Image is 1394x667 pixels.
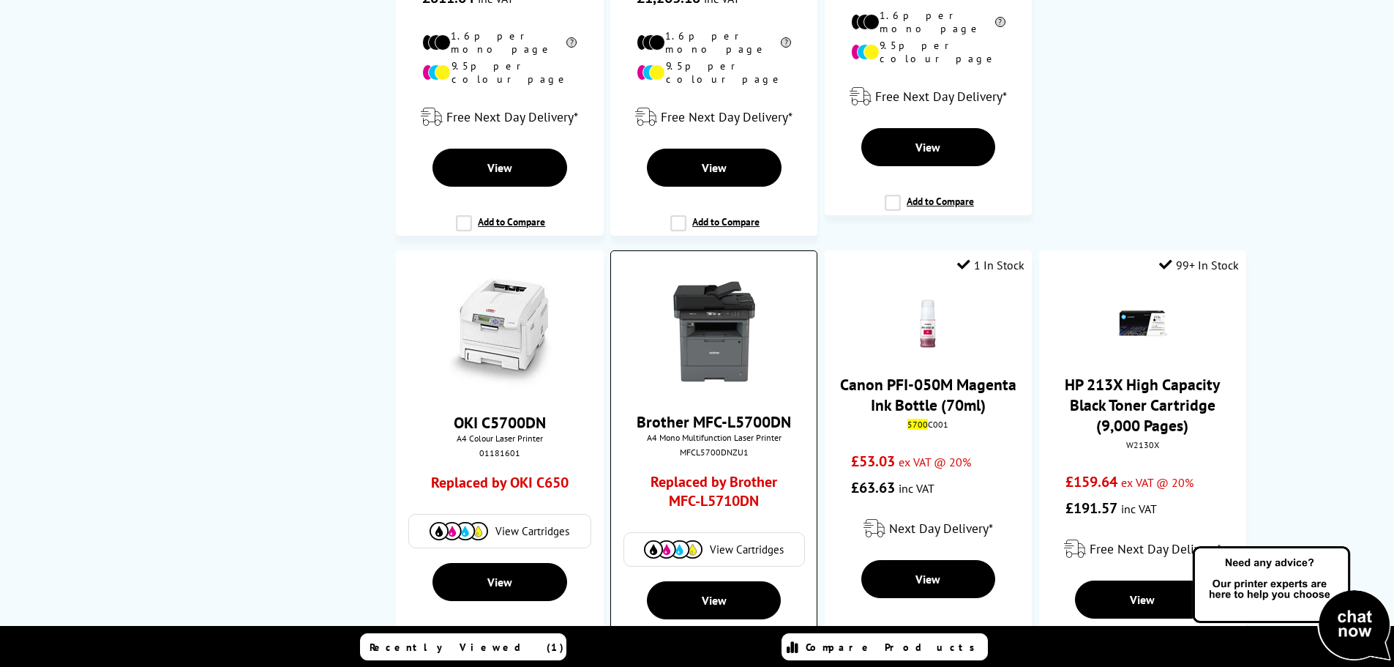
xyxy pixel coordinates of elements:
[430,522,488,540] img: Cartridges
[360,633,566,660] a: Recently Viewed (1)
[832,76,1024,117] div: modal_delivery
[1117,298,1168,349] img: HP-213X-Black-Toner-Small.png
[889,520,993,537] span: Next Day Delivery*
[840,374,1016,415] a: Canon PFI-050M Magenta Ink Bottle (70ml)
[1121,502,1157,516] span: inc VAT
[647,581,781,619] a: View
[637,59,791,86] li: 9.5p per colour page
[416,522,583,540] a: View Cartridges
[495,524,569,538] span: View Cartridges
[1065,499,1117,518] span: £191.57
[370,641,564,654] span: Recently Viewed (1)
[885,195,974,223] label: Add to Compare
[487,575,512,589] span: View
[851,39,1005,65] li: 9.5p per colour page
[659,277,769,387] img: Brother-MFC-L5700DN-Front2-Small.jpg
[431,473,569,499] a: Replaced by OKI C650
[670,215,760,243] label: Add to Compare
[851,452,895,471] span: £53.03
[902,298,953,349] img: canon-pfi-050-magenta-ink-small.png
[836,419,1021,430] div: C001
[632,540,797,559] a: View Cartridges
[1189,544,1394,664] img: Open Live Chat window
[861,560,996,598] a: View
[487,160,512,175] span: View
[1050,439,1235,450] div: W2130X
[1121,475,1193,490] span: ex VAT @ 20%
[403,97,596,138] div: modal_delivery
[702,593,727,608] span: View
[851,9,1005,35] li: 1.6p per mono page
[422,59,577,86] li: 9.5p per colour page
[1065,472,1117,491] span: £159.64
[647,149,782,187] a: View
[1159,258,1239,272] div: 99+ In Stock
[899,455,971,469] span: ex VAT @ 20%
[907,419,928,430] mark: 5700
[446,108,578,125] span: Free Next Day Delivery*
[875,88,1007,105] span: Free Next Day Delivery*
[618,432,809,443] span: A4 Mono Multifunction Laser Printer
[806,641,983,654] span: Compare Products
[432,149,567,187] a: View
[444,276,555,387] img: OR1880000055514.jpg
[1065,374,1220,436] a: HP 213X High Capacity Black Toner Cartridge (9,000 Pages)
[832,508,1024,549] div: modal_delivery
[422,29,577,56] li: 1.6p per mono page
[456,215,545,243] label: Add to Compare
[407,447,592,458] div: 01181601
[861,128,996,166] a: View
[899,481,934,496] span: inc VAT
[957,258,1024,272] div: 1 In Stock
[644,540,702,559] img: Cartridges
[1130,592,1155,607] span: View
[1090,540,1221,557] span: Free Next Day Delivery*
[710,543,784,556] span: View Cartridges
[454,412,546,433] a: OKI C5700DN
[432,563,567,601] a: View
[915,140,940,154] span: View
[622,447,806,458] div: MFCL5700DNZU1
[661,108,792,125] span: Free Next Day Delivery*
[637,472,790,518] a: Replaced by Brother MFC-L5710DN
[403,433,596,444] span: A4 Colour Laser Printer
[702,160,727,175] span: View
[782,633,988,660] a: Compare Products
[915,572,940,586] span: View
[637,411,791,432] a: Brother MFC-L5700DN
[637,29,791,56] li: 1.6p per mono page
[1075,581,1210,619] a: View
[1046,529,1239,570] div: modal_delivery
[851,478,895,497] span: £63.63
[618,97,810,138] div: modal_delivery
